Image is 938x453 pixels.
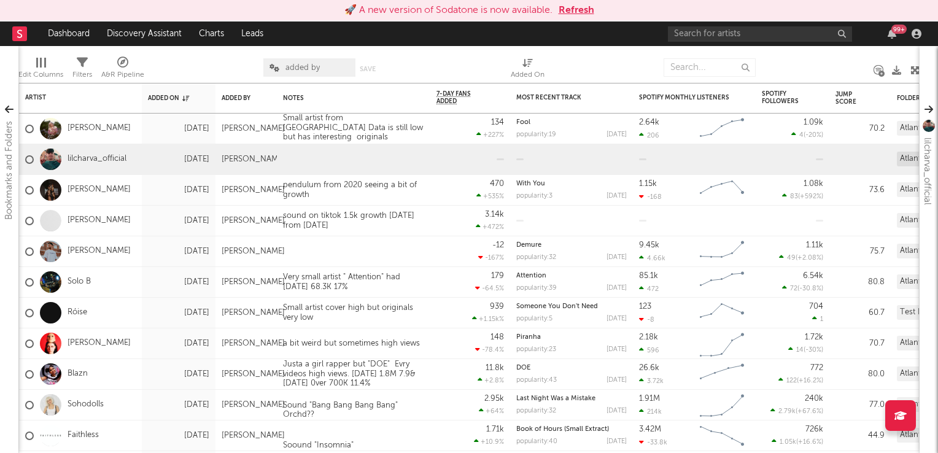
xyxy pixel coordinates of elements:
[68,185,131,195] a: [PERSON_NAME]
[516,273,546,279] a: Attention
[798,439,821,446] span: +16.6 %
[835,428,885,443] div: 44.9
[277,401,430,420] div: Sound "Bang Bang Bang Bang" Orchd??
[799,377,821,384] span: +16.2 %
[805,425,823,433] div: 726k
[277,303,430,322] div: Small artist cover high but originals very low
[788,346,823,354] div: ( )
[796,347,804,354] span: 14
[835,336,885,351] div: 70.7
[799,132,804,139] span: 4
[476,192,504,200] div: +535 %
[639,425,661,433] div: 3.42M
[891,25,907,34] div: 99 +
[516,242,541,249] a: Demure
[791,131,823,139] div: ( )
[98,21,190,46] a: Discovery Assistant
[516,180,545,187] a: With You
[484,395,504,403] div: 2.95k
[790,285,797,292] span: 72
[68,369,88,379] a: Blazn
[148,183,209,198] div: [DATE]
[222,339,285,349] div: [PERSON_NAME]
[475,284,504,292] div: -64.5 %
[810,364,823,372] div: 772
[639,395,660,403] div: 1.91M
[516,438,557,445] div: popularity: 40
[18,68,63,82] div: Edit Columns
[639,118,659,126] div: 2.64k
[607,193,627,199] div: [DATE]
[806,241,823,249] div: 1.11k
[694,359,750,390] svg: Chart title
[778,408,796,415] span: 2.79k
[694,420,750,451] svg: Chart title
[516,285,557,292] div: popularity: 39
[607,254,627,261] div: [DATE]
[805,132,821,139] span: -20 %
[516,242,627,249] div: Demure
[516,254,556,261] div: popularity: 32
[762,90,805,105] div: Spotify Followers
[277,114,430,142] div: Small artist from [GEOGRAPHIC_DATA] Data is still low but has interesting originals
[607,408,627,414] div: [DATE]
[559,3,594,18] button: Refresh
[516,119,530,126] a: Fool
[101,52,144,88] div: A&R Pipeline
[344,3,552,18] div: 🚀 A new version of Sodatone is now available.
[639,377,664,385] div: 3.72k
[770,407,823,415] div: ( )
[809,303,823,311] div: 704
[222,155,285,165] div: [PERSON_NAME]
[516,395,627,402] div: Last Night Was a Mistake
[72,68,92,82] div: Filters
[148,336,209,351] div: [DATE]
[148,367,209,382] div: [DATE]
[68,215,131,226] a: [PERSON_NAME]
[486,425,504,433] div: 1.71k
[782,192,823,200] div: ( )
[148,428,209,443] div: [DATE]
[835,367,885,382] div: 80.0
[639,272,658,280] div: 85.1k
[639,364,659,372] div: 26.6k
[516,316,552,322] div: popularity: 5
[516,365,627,371] div: DOE
[101,68,144,82] div: A&R Pipeline
[803,272,823,280] div: 6.54k
[780,439,796,446] span: 1.05k
[475,346,504,354] div: -78.4 %
[492,241,504,249] div: -12
[148,398,209,412] div: [DATE]
[476,223,504,231] div: +472 %
[148,152,209,167] div: [DATE]
[639,346,659,354] div: 596
[516,303,627,310] div: Someone You Don't Need
[490,180,504,188] div: 470
[476,131,504,139] div: +227 %
[607,438,627,445] div: [DATE]
[799,285,821,292] span: -30.8 %
[804,118,823,126] div: 1.09k
[639,241,659,249] div: 9.45k
[285,64,320,72] span: added by
[222,308,285,318] div: [PERSON_NAME]
[277,441,360,451] div: Soound "Insomnia"
[800,193,821,200] span: +592 %
[283,95,406,102] div: Notes
[694,267,750,298] svg: Chart title
[516,426,609,433] a: Book of Hours (Small Extract)
[778,376,823,384] div: ( )
[277,339,426,349] div: a bit weird but sometimes high views
[25,94,117,101] div: Artist
[68,123,131,134] a: [PERSON_NAME]
[694,236,750,267] svg: Chart title
[148,95,191,102] div: Added On
[68,400,104,410] a: Sohodolls
[511,52,545,88] div: Added On
[68,308,87,318] a: Róise
[639,254,665,262] div: 4.66k
[607,285,627,292] div: [DATE]
[485,211,504,219] div: 3.14k
[516,346,556,353] div: popularity: 23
